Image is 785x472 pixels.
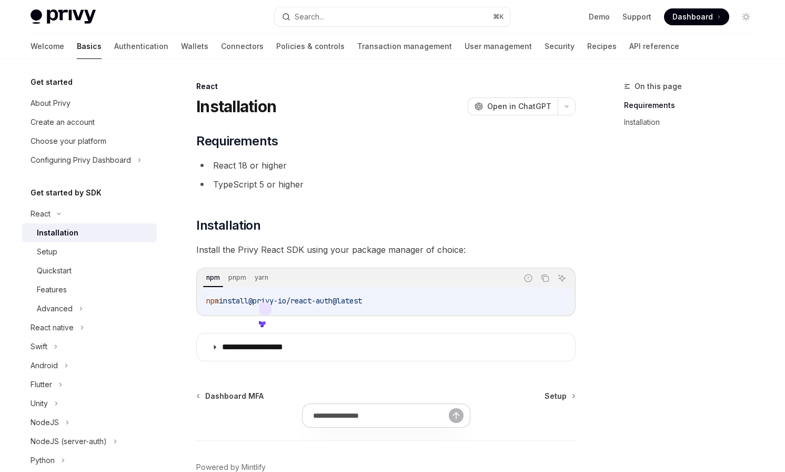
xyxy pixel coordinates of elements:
div: Installation [37,227,78,239]
div: Unity [31,397,48,410]
div: Setup [37,245,57,258]
div: Create an account [31,116,95,129]
span: Install the Privy React SDK using your package manager of choice: [196,242,576,257]
button: Ask AI [555,271,569,285]
a: Wallets [181,34,208,59]
button: NodeJS (server-auth) [22,432,157,451]
a: Connectors [221,34,264,59]
a: Welcome [31,34,64,59]
a: Demo [589,12,610,22]
img: light logo [31,9,96,24]
button: Unity [22,394,157,413]
div: Python [31,454,55,467]
span: On this page [635,80,682,93]
button: Send message [449,408,464,423]
div: yarn [251,271,271,284]
span: Requirements [196,133,278,150]
div: React [31,208,51,220]
a: Dashboard [664,8,729,25]
li: React 18 or higher [196,158,576,173]
div: React [196,81,576,92]
a: Create an account [22,113,157,132]
div: About Privy [31,97,71,110]
span: Open in ChatGPT [487,101,551,112]
a: Transaction management [357,34,452,59]
a: Choose your platform [22,132,157,151]
a: Installation [22,223,157,242]
button: React [22,204,157,223]
span: install [219,296,248,306]
div: Android [31,359,58,372]
button: Flutter [22,375,157,394]
div: NodeJS [31,416,59,429]
span: Dashboard MFA [205,391,264,401]
span: ⌘ K [493,13,504,21]
a: Dashboard MFA [197,391,264,401]
h5: Get started [31,76,73,88]
button: Python [22,451,157,470]
div: Flutter [31,378,52,391]
a: About Privy [22,94,157,113]
button: Advanced [22,299,157,318]
div: Quickstart [37,264,72,277]
a: Security [545,34,575,59]
button: Open in ChatGPT [468,97,558,115]
a: Setup [545,391,575,401]
button: NodeJS [22,413,157,432]
div: Advanced [37,302,73,315]
button: Search...⌘K [275,7,510,26]
a: Support [622,12,651,22]
span: @privy-io/react-auth@latest [248,296,362,306]
div: NodeJS (server-auth) [31,435,107,448]
button: Swift [22,337,157,356]
div: Choose your platform [31,135,106,147]
div: Swift [31,340,47,353]
a: Policies & controls [276,34,345,59]
li: TypeScript 5 or higher [196,177,576,192]
a: Requirements [624,97,763,114]
a: Authentication [114,34,168,59]
button: React native [22,318,157,337]
a: Basics [77,34,102,59]
a: Installation [624,114,763,131]
a: Recipes [587,34,617,59]
button: Report incorrect code [521,271,535,285]
span: Installation [196,217,260,234]
div: Features [37,283,67,296]
div: React native [31,321,74,334]
span: Setup [545,391,567,401]
a: API reference [629,34,679,59]
a: Quickstart [22,261,157,280]
a: User management [465,34,532,59]
input: Ask a question... [313,404,449,427]
div: Configuring Privy Dashboard [31,154,131,166]
a: Setup [22,242,157,261]
div: Search... [295,11,324,23]
span: Dashboard [672,12,713,22]
span: npm [206,296,219,306]
h5: Get started by SDK [31,186,102,199]
button: Copy the contents from the code block [538,271,552,285]
button: Configuring Privy Dashboard [22,151,157,170]
div: npm [203,271,223,284]
button: Android [22,356,157,375]
button: Toggle dark mode [738,8,754,25]
div: pnpm [225,271,249,284]
a: Features [22,280,157,299]
h1: Installation [196,97,276,116]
